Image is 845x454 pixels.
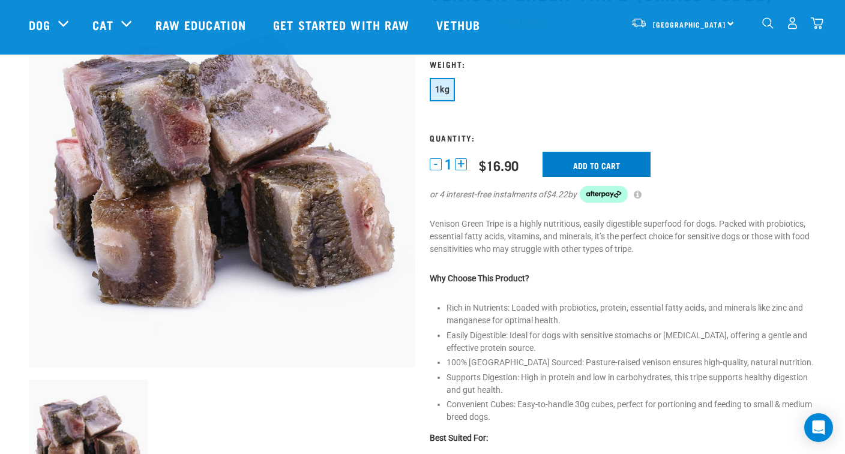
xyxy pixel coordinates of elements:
[261,1,424,49] a: Get started with Raw
[447,398,816,423] li: Convenient Cubes: Easy-to-handle 30g cubes, perfect for portioning and feeding to small & medium ...
[430,273,529,283] strong: Why Choose This Product?
[786,17,799,29] img: user.png
[430,218,816,255] p: Venison Green Tripe is a highly nutritious, easily digestible superfood for dogs. Packed with pro...
[92,16,113,34] a: Cat
[143,1,261,49] a: Raw Education
[762,17,774,29] img: home-icon-1@2x.png
[479,158,519,173] div: $16.90
[447,356,816,369] li: 100% [GEOGRAPHIC_DATA] Sourced: Pasture-raised venison ensures high-quality, natural nutrition.
[430,133,816,142] h3: Quantity:
[430,78,455,101] button: 1kg
[430,59,816,68] h3: Weight:
[543,152,651,177] input: Add to cart
[447,302,816,327] li: Rich in Nutrients: Loaded with probiotics, protein, essential fatty acids, and minerals like zinc...
[447,329,816,354] li: Easily Digestible: Ideal for dogs with sensitive stomachs or [MEDICAL_DATA], offering a gentle an...
[804,413,833,442] div: Open Intercom Messenger
[580,186,628,203] img: Afterpay
[430,186,816,203] div: or 4 interest-free instalments of by
[653,22,726,26] span: [GEOGRAPHIC_DATA]
[430,433,488,443] strong: Best Suited For:
[424,1,495,49] a: Vethub
[445,158,452,171] span: 1
[435,85,450,94] span: 1kg
[430,158,442,170] button: -
[546,188,568,201] span: $4.22
[811,17,823,29] img: home-icon@2x.png
[29,16,50,34] a: Dog
[631,17,647,28] img: van-moving.png
[447,371,816,396] li: Supports Digestion: High in protein and low in carbohydrates, this tripe supports healthy digesti...
[455,158,467,170] button: +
